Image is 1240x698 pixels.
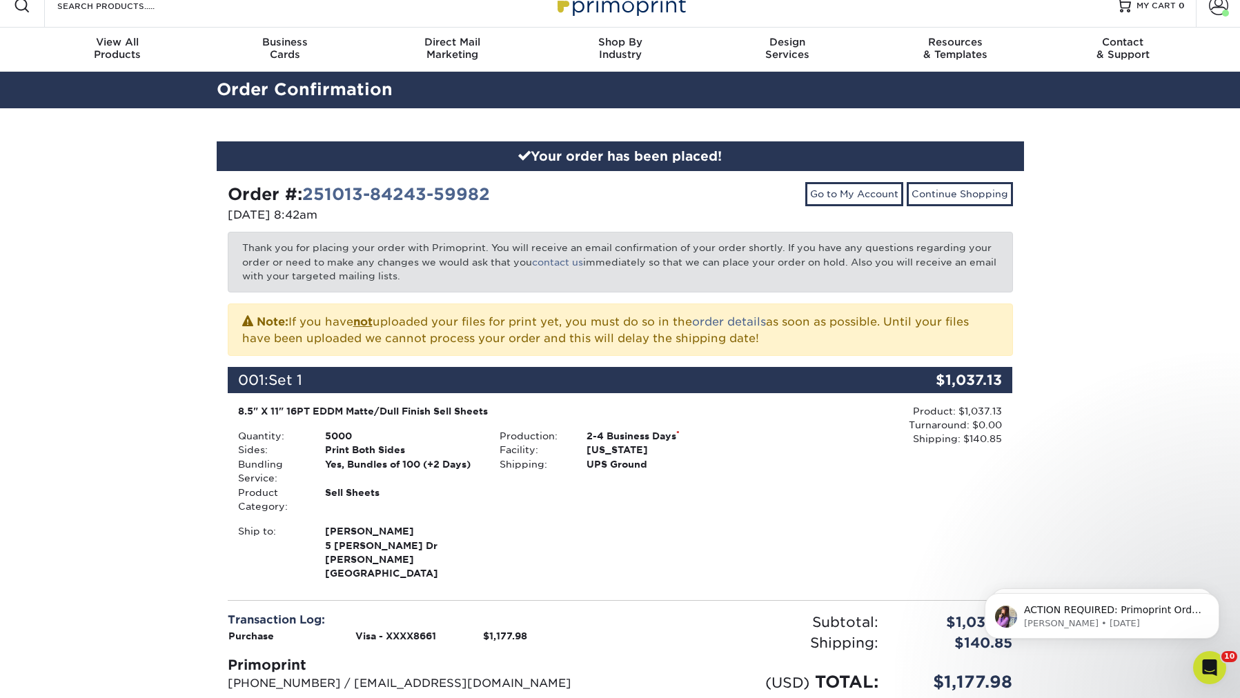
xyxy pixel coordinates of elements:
div: Ship to: [228,524,315,581]
div: 2-4 Business Days [576,429,751,443]
strong: Order #: [228,184,490,204]
a: Shop ByIndustry [536,28,704,72]
div: Yes, Bundles of 100 (+2 Days) [315,457,489,486]
div: Industry [536,36,704,61]
span: Shop By [536,36,704,48]
div: Shipping: [620,632,889,653]
span: ACTION REQUIRED: Primoprint Order 25616-25518-59982 Thank you for placing your print order with P... [60,40,237,408]
div: Services [704,36,872,61]
strong: [PERSON_NAME][GEOGRAPHIC_DATA] [325,524,479,579]
a: contact us [532,257,583,268]
p: If you have uploaded your files for print yet, you must do so in the as soon as possible. Until y... [242,312,998,347]
span: Contact [1039,36,1207,48]
div: Print Both Sides [315,443,489,457]
div: Product: $1,037.13 Turnaround: $0.00 Shipping: $140.85 [751,404,1002,446]
span: Direct Mail [368,36,536,48]
span: 0 [1179,1,1185,10]
span: 5 [PERSON_NAME] Dr [325,539,479,552]
a: Direct MailMarketing [368,28,536,72]
strong: Visa - XXXX8661 [355,630,436,641]
span: TOTAL: [815,672,878,692]
span: [PERSON_NAME] [325,524,479,538]
p: Message from Erica, sent 16w ago [60,53,238,66]
a: Go to My Account [805,182,903,206]
div: 8.5" X 11" 16PT EDDM Matte/Dull Finish Sell Sheets [238,404,741,418]
div: Cards [201,36,368,61]
span: 10 [1221,651,1237,662]
div: Shipping: [489,457,576,471]
div: Product Category: [228,486,315,514]
small: (USD) [765,674,809,691]
a: DesignServices [704,28,872,72]
div: Production: [489,429,576,443]
a: Contact& Support [1039,28,1207,72]
a: order details [692,315,766,328]
div: Subtotal: [620,612,889,632]
div: Sides: [228,443,315,457]
a: Continue Shopping [907,182,1013,206]
a: 251013-84243-59982 [302,184,490,204]
span: Resources [872,36,1039,48]
span: View All [34,36,201,48]
div: 5000 [315,429,489,443]
div: Facility: [489,443,576,457]
div: Sell Sheets [315,486,489,514]
div: Quantity: [228,429,315,443]
div: $1,037.13 [889,612,1023,632]
div: $1,177.98 [889,670,1023,695]
div: $1,037.13 [882,367,1013,393]
div: [US_STATE] [576,443,751,457]
iframe: Intercom notifications message [964,564,1240,661]
span: Business [201,36,368,48]
strong: Note: [257,315,288,328]
a: Resources& Templates [872,28,1039,72]
div: Bundling Service: [228,457,315,486]
div: 001: [228,367,882,393]
p: Thank you for placing your order with Primoprint. You will receive an email confirmation of your ... [228,232,1013,292]
div: Primoprint [228,655,610,675]
strong: $1,177.98 [483,630,527,641]
p: [PHONE_NUMBER] / [EMAIL_ADDRESS][DOMAIN_NAME] [228,675,610,692]
div: Products [34,36,201,61]
a: BusinessCards [201,28,368,72]
span: Set 1 [268,372,302,388]
div: $140.85 [889,632,1023,653]
b: not [353,315,373,328]
div: & Support [1039,36,1207,61]
iframe: Intercom live chat [1193,651,1226,684]
div: Transaction Log: [228,612,610,628]
div: & Templates [872,36,1039,61]
strong: Purchase [228,630,274,641]
a: View AllProducts [34,28,201,72]
h2: Order Confirmation [206,77,1034,103]
p: [DATE] 8:42am [228,207,610,223]
div: Your order has been placed! [217,141,1024,172]
div: UPS Ground [576,457,751,471]
span: Design [704,36,872,48]
div: Marketing [368,36,536,61]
